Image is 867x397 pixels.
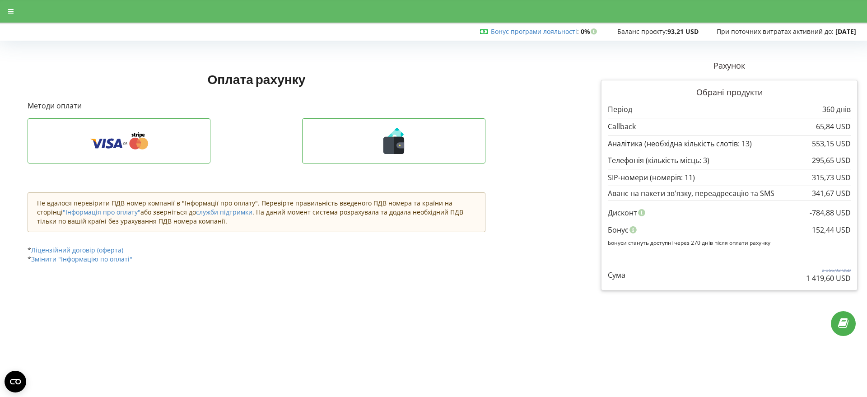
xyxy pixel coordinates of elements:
div: Аванс на пакети зв'язку, переадресацію та SMS [608,189,851,197]
p: Період [608,104,632,115]
p: 295,65 USD [812,155,851,166]
div: Дисконт [608,204,851,221]
p: 360 днів [822,104,851,115]
a: "Інформація про оплату" [63,208,140,216]
span: : [491,27,579,36]
div: 152,44 USD [812,221,851,238]
p: 553,15 USD [812,139,851,149]
h1: Оплата рахунку [28,71,485,87]
p: Рахунок [601,60,858,72]
p: SIP-номери (номерів: 11) [608,173,695,183]
p: 2 356,92 USD [806,267,851,273]
p: 1 419,60 USD [806,273,851,284]
span: Баланс проєкту: [617,27,667,36]
div: -784,88 USD [810,204,851,221]
a: служби підтримки [196,208,252,216]
strong: 0% [581,27,599,36]
div: Не вдалося перевірити ПДВ номер компанії в "Інформації про оплату". Перевірте правильність введен... [28,192,485,232]
strong: [DATE] [835,27,856,36]
p: Callback [608,121,636,132]
p: Методи оплати [28,101,485,111]
p: 315,73 USD [812,173,851,183]
div: Бонус [608,221,851,238]
button: Open CMP widget [5,371,26,392]
p: Бонуси стануть доступні через 270 днів після оплати рахунку [608,239,851,247]
p: Обрані продукти [608,87,851,98]
a: Бонус програми лояльності [491,27,577,36]
p: Аналітика (необхідна кількість слотів: 13) [608,139,752,149]
div: 341,67 USD [812,189,851,197]
span: При поточних витратах активний до: [717,27,834,36]
a: Ліцензійний договір (оферта) [31,246,123,254]
strong: 93,21 USD [667,27,699,36]
a: Змінити "Інформацію по оплаті" [31,255,132,263]
p: Телефонія (кількість місць: 3) [608,155,709,166]
p: Сума [608,270,625,280]
p: 65,84 USD [816,121,851,132]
